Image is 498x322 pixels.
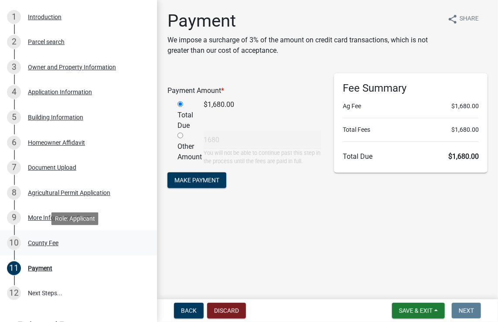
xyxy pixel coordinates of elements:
[7,236,21,250] div: 10
[451,125,479,134] span: $1,680.00
[7,186,21,200] div: 8
[51,212,99,225] div: Role: Applicant
[28,164,76,171] div: Document Upload
[161,86,327,96] div: Payment Amount
[28,64,116,70] div: Owner and Property Information
[28,14,61,20] div: Introduction
[343,102,479,111] li: Ag Fee
[28,39,65,45] div: Parcel search
[343,152,479,161] h6: Total Due
[167,172,226,188] button: Make Payment
[460,14,479,24] span: Share
[28,190,110,196] div: Agricultural Permit Application
[28,89,92,95] div: Application Information
[7,211,21,225] div: 9
[171,99,197,131] div: Total Due
[7,261,21,275] div: 11
[452,303,481,319] button: Next
[343,125,479,134] li: Total Fees
[7,10,21,24] div: 1
[7,161,21,175] div: 7
[171,131,197,165] div: Other Amount
[28,114,83,120] div: Building Information
[7,136,21,150] div: 6
[181,307,197,314] span: Back
[174,177,219,184] span: Make Payment
[447,14,458,24] i: share
[392,303,445,319] button: Save & Exit
[167,35,440,56] p: We impose a surcharge of 3% of the amount on credit card transactions, which is not greater than ...
[440,10,486,27] button: shareShare
[7,35,21,49] div: 2
[28,240,58,246] div: County Fee
[167,10,440,31] h1: Payment
[7,85,21,99] div: 4
[28,140,85,146] div: Homeowner Affidavit
[7,60,21,74] div: 3
[28,265,52,271] div: Payment
[451,102,479,111] span: $1,680.00
[448,152,479,161] span: $1,680.00
[197,99,327,131] div: $1,680.00
[28,215,91,221] div: More Information Form
[7,110,21,124] div: 5
[207,303,246,319] button: Discard
[399,307,433,314] span: Save & Exit
[459,307,474,314] span: Next
[7,286,21,300] div: 12
[343,82,479,95] h6: Fee Summary
[174,303,204,319] button: Back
